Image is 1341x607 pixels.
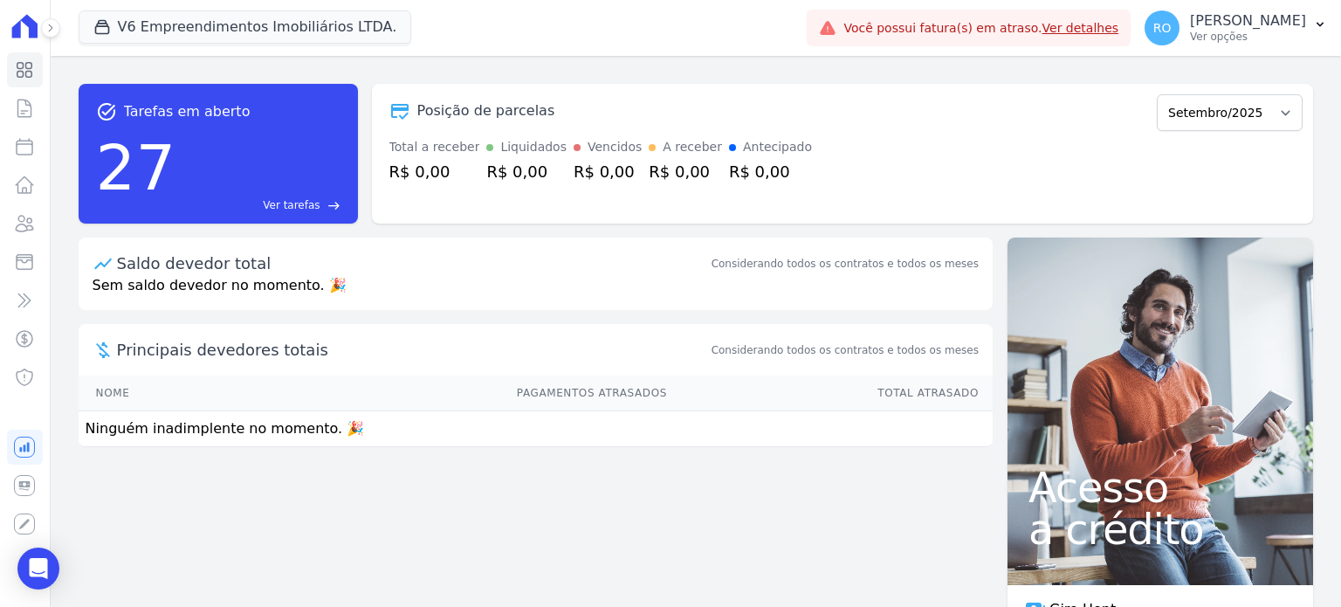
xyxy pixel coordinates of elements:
div: R$ 0,00 [729,160,812,183]
th: Total Atrasado [668,376,993,411]
span: Principais devedores totais [117,338,708,362]
a: Ver tarefas east [182,197,340,213]
button: RO [PERSON_NAME] Ver opções [1131,3,1341,52]
div: Open Intercom Messenger [17,548,59,590]
button: V6 Empreendimentos Imobiliários LTDA. [79,10,412,44]
th: Pagamentos Atrasados [242,376,668,411]
div: Total a receber [389,138,480,156]
p: Ver opções [1190,30,1306,44]
div: R$ 0,00 [389,160,480,183]
span: Você possui fatura(s) em atraso. [843,19,1118,38]
div: R$ 0,00 [486,160,567,183]
div: Liquidados [500,138,567,156]
div: Saldo devedor total [117,252,708,275]
span: Ver tarefas [263,197,320,213]
span: Acesso [1028,466,1292,508]
td: Ninguém inadimplente no momento. 🎉 [79,411,993,447]
p: Sem saldo devedor no momento. 🎉 [79,275,993,310]
div: Posição de parcelas [417,100,555,121]
div: Considerando todos os contratos e todos os meses [712,256,979,272]
div: Antecipado [743,138,812,156]
div: Vencidos [588,138,642,156]
span: Tarefas em aberto [124,101,251,122]
a: Ver detalhes [1042,21,1119,35]
div: 27 [96,122,176,213]
p: [PERSON_NAME] [1190,12,1306,30]
div: A receber [663,138,722,156]
span: east [327,199,340,212]
span: task_alt [96,101,117,122]
th: Nome [79,376,242,411]
div: R$ 0,00 [574,160,642,183]
span: RO [1153,22,1172,34]
span: Considerando todos os contratos e todos os meses [712,342,979,358]
span: a crédito [1028,508,1292,550]
div: R$ 0,00 [649,160,722,183]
